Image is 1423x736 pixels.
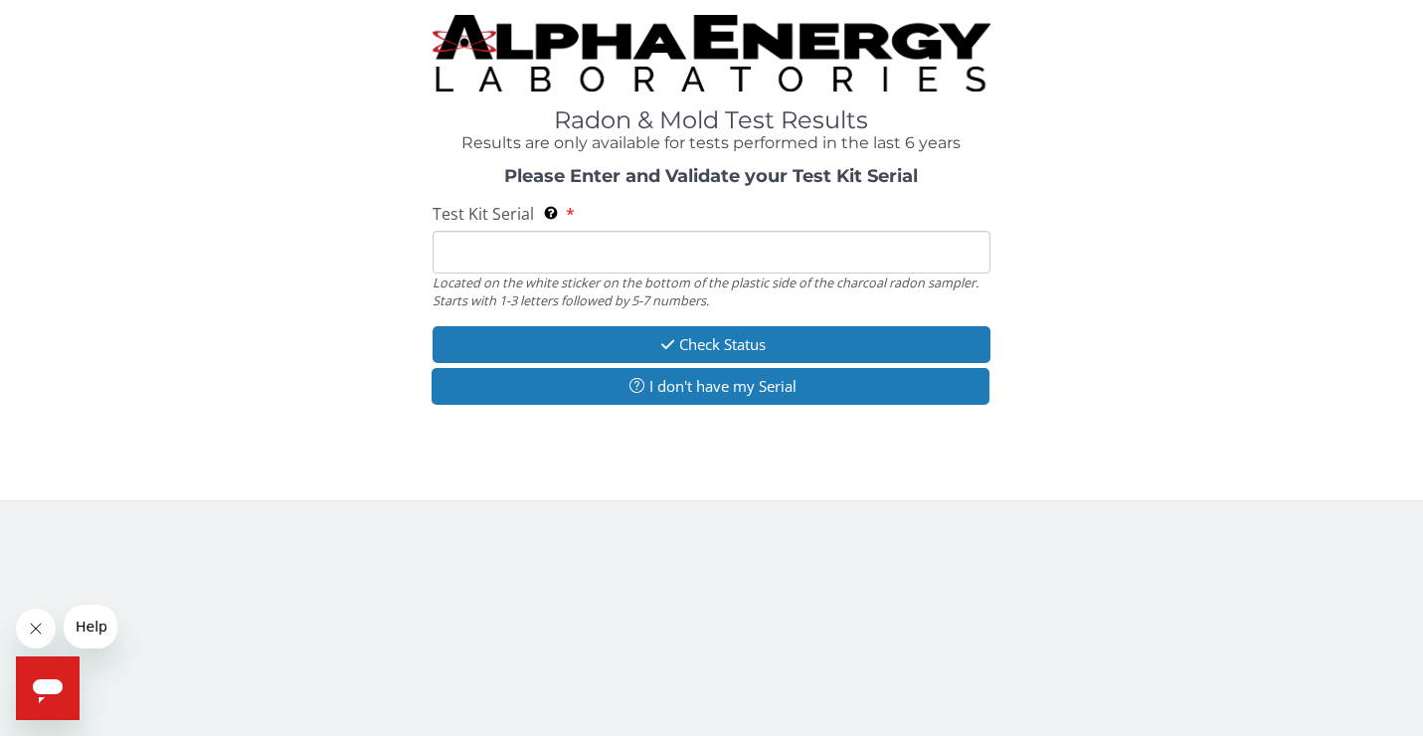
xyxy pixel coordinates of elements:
[433,134,989,152] h4: Results are only available for tests performed in the last 6 years
[16,609,56,648] iframe: Close message
[433,274,989,310] div: Located on the white sticker on the bottom of the plastic side of the charcoal radon sampler. Sta...
[433,203,534,225] span: Test Kit Serial
[504,165,918,187] strong: Please Enter and Validate your Test Kit Serial
[432,368,988,405] button: I don't have my Serial
[64,605,117,648] iframe: Message from company
[433,107,989,133] h1: Radon & Mold Test Results
[16,656,80,720] iframe: Button to launch messaging window
[433,15,989,92] img: TightCrop.jpg
[433,326,989,363] button: Check Status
